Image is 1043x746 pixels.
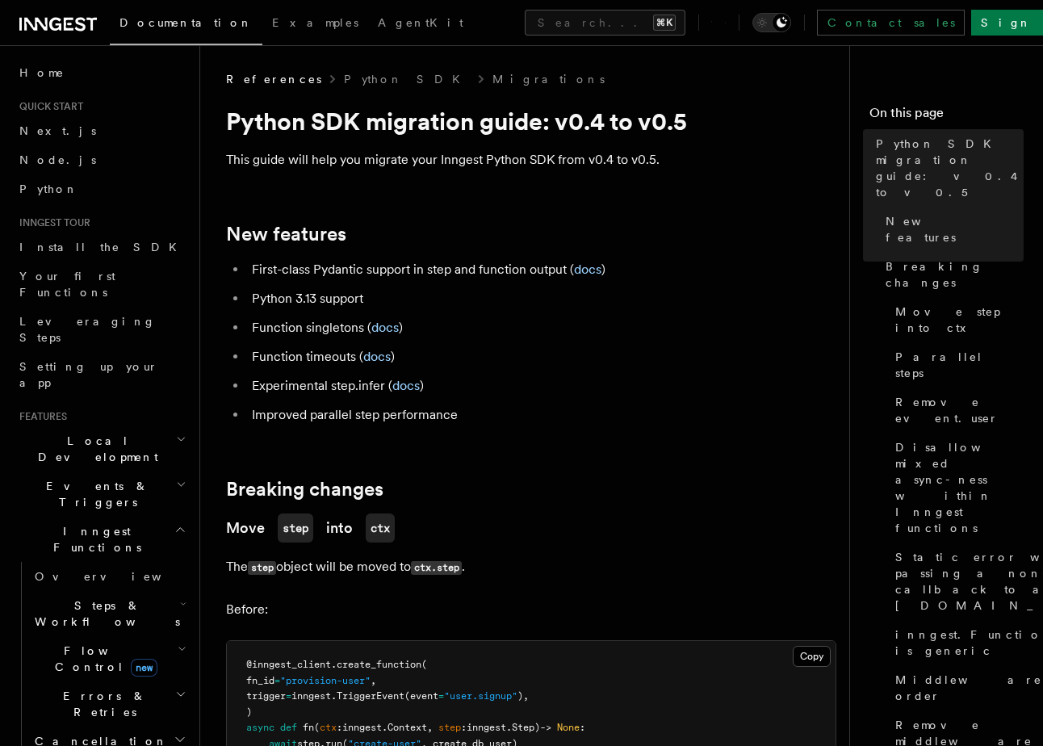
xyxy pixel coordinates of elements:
span: Parallel steps [895,349,1024,381]
span: = [438,690,444,702]
kbd: ⌘K [653,15,676,31]
a: Python SDK [344,71,470,87]
code: ctx [366,513,395,543]
a: Python [13,174,190,203]
span: Install the SDK [19,241,186,254]
button: Inngest Functions [13,517,190,562]
span: -> [540,722,551,733]
a: Breaking changes [226,478,383,501]
code: step [248,561,276,575]
a: Static error when passing a non-async callback to an async [DOMAIN_NAME] [889,543,1024,620]
a: Middleware order [889,665,1024,710]
span: Python SDK migration guide: v0.4 to v0.5 [876,136,1024,200]
li: Experimental step.infer ( ) [247,375,836,397]
span: fn_id [246,675,274,686]
li: First-class Pydantic support in step and function output ( ) [247,258,836,281]
span: async [246,722,274,733]
a: Next.js [13,116,190,145]
span: "user.signup" [444,690,517,702]
span: None [557,722,580,733]
a: Remove event.user [889,388,1024,433]
p: This guide will help you migrate your Inngest Python SDK from v0.4 to v0.5. [226,149,836,171]
span: Quick start [13,100,83,113]
a: Move step into ctx [889,297,1024,342]
span: Middleware order [895,672,1042,704]
span: , [371,675,376,686]
span: Flow Control [28,643,178,675]
a: New features [226,223,346,245]
a: Migrations [492,71,605,87]
a: docs [392,378,420,393]
span: : [337,722,342,733]
button: Toggle dark mode [752,13,791,32]
a: inngest.Function is generic [889,620,1024,665]
span: Inngest Functions [13,523,174,555]
span: ( [314,722,320,733]
a: Movestepintoctx [226,513,395,543]
span: AgentKit [378,16,463,29]
span: trigger [246,690,286,702]
a: Breaking changes [879,252,1024,297]
span: Breaking changes [886,258,1024,291]
span: new [131,659,157,677]
a: Examples [262,5,368,44]
code: step [278,513,313,543]
span: = [286,690,291,702]
a: Setting up your app [13,352,190,397]
span: (event [404,690,438,702]
a: Your first Functions [13,262,190,307]
button: Steps & Workflows [28,591,190,636]
button: Errors & Retries [28,681,190,727]
span: . [331,659,337,670]
span: = [274,675,280,686]
span: TriggerEvent [337,690,404,702]
a: Contact sales [817,10,965,36]
span: Remove event.user [895,394,1024,426]
button: Search...⌘K [525,10,685,36]
span: Local Development [13,433,176,465]
a: AgentKit [368,5,473,44]
span: Disallow mixed async-ness within Inngest functions [895,439,1024,536]
span: inngest. [291,690,337,702]
span: ctx [320,722,337,733]
a: Node.js [13,145,190,174]
a: Leveraging Steps [13,307,190,352]
a: Documentation [110,5,262,45]
span: . [382,722,387,733]
span: Leveraging Steps [19,315,156,344]
span: inngest [467,722,506,733]
span: Inngest tour [13,216,90,229]
li: Improved parallel step performance [247,404,836,426]
span: ) [246,706,252,718]
span: @inngest_client [246,659,331,670]
span: Context [387,722,427,733]
span: : [461,722,467,733]
li: Function timeouts ( ) [247,346,836,368]
span: inngest [342,722,382,733]
a: docs [371,320,399,335]
button: Flow Controlnew [28,636,190,681]
span: ), [517,690,529,702]
p: Before: [226,598,836,621]
li: Python 3.13 support [247,287,836,310]
a: Home [13,58,190,87]
span: "provision-user" [280,675,371,686]
span: Step) [512,722,540,733]
a: Install the SDK [13,233,190,262]
a: New features [879,207,1024,252]
span: fn [303,722,314,733]
span: Overview [35,570,201,583]
span: New features [886,213,1024,245]
span: Examples [272,16,358,29]
span: def [280,722,297,733]
button: Local Development [13,426,190,471]
a: docs [363,349,391,364]
span: Features [13,410,67,423]
h1: Python SDK migration guide: v0.4 to v0.5 [226,107,836,136]
a: docs [574,262,601,277]
p: The object will be moved to . [226,555,836,579]
span: create_function [337,659,421,670]
li: Function singletons ( ) [247,316,836,339]
span: ( [421,659,427,670]
span: Setting up your app [19,360,158,389]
